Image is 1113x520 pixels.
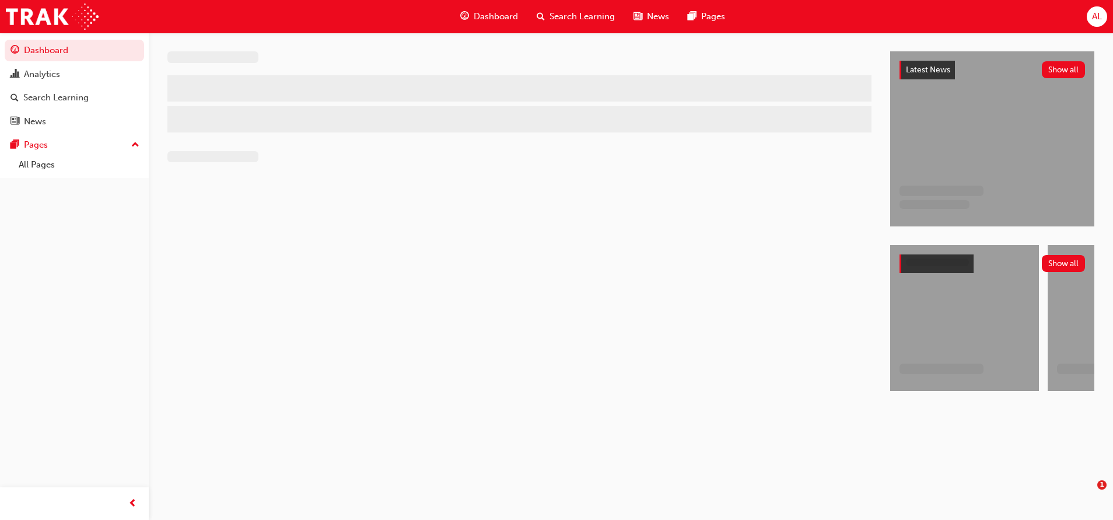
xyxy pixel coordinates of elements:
span: Latest News [906,65,950,75]
a: news-iconNews [624,5,678,29]
a: Analytics [5,64,144,85]
span: prev-icon [128,497,137,511]
img: Trak [6,4,99,30]
a: All Pages [14,156,144,174]
span: news-icon [10,117,19,127]
iframe: Intercom live chat [1073,480,1101,508]
a: search-iconSearch Learning [527,5,624,29]
div: Pages [24,138,48,152]
span: guage-icon [460,9,469,24]
span: AL [1092,10,1102,23]
span: search-icon [537,9,545,24]
button: AL [1087,6,1107,27]
span: chart-icon [10,69,19,80]
span: news-icon [633,9,642,24]
a: guage-iconDashboard [451,5,527,29]
a: pages-iconPages [678,5,734,29]
a: Latest NewsShow all [900,61,1085,79]
div: News [24,115,46,128]
div: Search Learning [23,91,89,104]
span: pages-icon [10,140,19,151]
span: search-icon [10,93,19,103]
button: Show all [1042,255,1086,272]
span: up-icon [131,138,139,153]
span: Pages [701,10,725,23]
span: Dashboard [474,10,518,23]
span: 1 [1097,480,1107,490]
div: Analytics [24,68,60,81]
span: News [647,10,669,23]
a: Dashboard [5,40,144,61]
span: pages-icon [688,9,696,24]
span: guage-icon [10,46,19,56]
button: Show all [1042,61,1086,78]
span: Search Learning [549,10,615,23]
a: Show all [900,254,1085,273]
button: DashboardAnalyticsSearch LearningNews [5,37,144,134]
a: Search Learning [5,87,144,109]
a: News [5,111,144,132]
button: Pages [5,134,144,156]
